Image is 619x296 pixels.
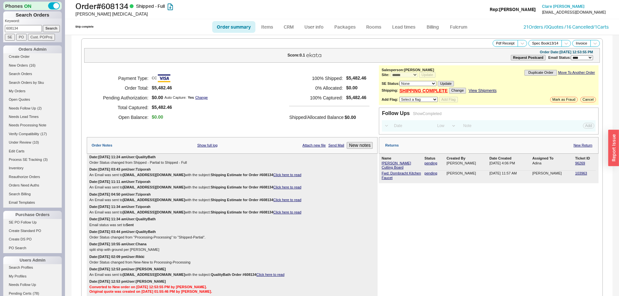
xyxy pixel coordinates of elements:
span: New Orders [9,63,28,67]
div: Date: [DATE] 11:34 am User: Tziporah [89,205,150,209]
h1: Search Orders [3,11,62,19]
span: ( 16 ) [29,63,36,67]
a: Move To Another Order [558,71,595,75]
span: $0.00 [152,114,163,120]
a: Items [257,21,278,33]
a: Packages [330,21,360,33]
span: Email Status: [548,56,571,59]
a: Verify Compatibility(17) [3,131,62,137]
a: Create DS PO [3,236,62,243]
input: Search [43,25,60,32]
b: [EMAIL_ADDRESS][DOMAIN_NAME] [123,273,185,277]
span: Spec Book 13 / 14 [532,41,558,45]
a: New Return [574,143,592,148]
div: An Email was sent to with the subject: [89,210,375,214]
span: Pdf Receipt [496,41,515,45]
div: Date: [DATE] 02:09 pm User: Rikki [89,255,144,259]
h5: Pending Authorization: [95,93,148,103]
span: CC [152,72,171,85]
div: [PERSON_NAME] [446,161,488,170]
span: Shipped - Full [136,3,165,9]
span: Add [585,123,592,128]
button: Cancel [580,97,596,102]
div: [DATE] 11:57 AM [489,171,531,180]
div: Follow Ups [382,110,409,116]
a: Attach new file [303,143,326,148]
div: [PERSON_NAME] [446,171,488,180]
a: Email Templates [3,199,62,206]
a: Click here to read [273,198,301,202]
a: Needs Lead Times [3,113,62,120]
span: Needs Follow Up [9,106,36,110]
a: Search Billing [3,191,62,198]
b: [EMAIL_ADDRESS][DOMAIN_NAME] [123,210,185,214]
button: New notes [347,142,373,149]
b: Add Flag: [381,97,398,101]
input: PO [16,34,27,41]
h5: 0 % Allocated: [289,83,343,93]
b: Shipping Estimate for Order #608134 [211,198,273,202]
b: Sent [126,223,134,227]
div: Date: [DATE] 10:55 am User: Chana [89,242,147,246]
a: Create Order [3,53,62,60]
div: Date: [DATE] 11:24 am User: QualityBath [89,155,156,159]
button: Change [449,88,466,93]
span: ON [24,3,32,9]
a: Click here to read [256,273,284,277]
b: Salesperson: [PERSON_NAME] [381,68,434,72]
b: Shipping Estimate for Order #608134 [211,210,273,214]
span: ( 3 ) [43,158,47,161]
span: Process SE Tracking [9,158,42,161]
b: Shipping: [381,88,398,93]
a: Billing [421,21,444,33]
a: Click here to read [273,173,301,177]
div: Converted to New order on [DATE] 12:53:55 PM by [PERSON_NAME]. Original quote was created on [DAT... [89,285,375,293]
a: Needs Follow Up [3,281,62,288]
b: Request Postcard [513,56,544,59]
button: Update [438,81,454,86]
div: Status [424,156,445,161]
span: $0.00 [346,85,366,91]
span: Needs Processing Note [9,123,46,127]
button: Add Flag [439,97,458,102]
div: Adina [532,161,574,170]
a: PO Search [3,245,62,251]
a: Open Quotes [3,96,62,103]
div: Name [381,156,423,161]
h5: Total Captured: [95,103,148,112]
button: Duplicate Order [524,70,557,75]
div: Rep: [PERSON_NAME] [490,6,536,13]
a: /1Carts [593,24,609,30]
input: Note [459,122,549,130]
div: Date: [DATE] 12:53 pm User: [PERSON_NAME] [89,279,166,284]
a: Search Profiles [3,264,62,271]
div: [EMAIL_ADDRESS][DOMAIN_NAME] [542,10,606,15]
div: Date: [DATE] 11:11 am User: Tziporah [89,180,150,184]
a: Send Mail [328,143,344,148]
div: [PERSON_NAME] [MEDICAL_DATA] [75,11,311,17]
div: Order Status changed from New-New to Processing-Processing [89,260,375,264]
div: Auto Capture: [164,96,187,100]
a: New Orders(16) [3,62,62,69]
input: Date [390,122,432,130]
div: Ticket ID [575,156,596,161]
div: Date: [DATE] 12:53 pm User: [PERSON_NAME] [89,267,166,271]
span: ( 2 ) [37,106,42,110]
a: Needs Follow Up(2) [3,105,62,112]
div: Assigned To [532,156,574,161]
button: Invoice [572,40,591,47]
a: Fulcrum [445,21,472,33]
a: Order summary [212,21,255,33]
h5: 100 % Shipped: [289,73,343,83]
span: ( 17 ) [41,132,47,136]
input: Cust. PO/Proj [28,34,55,41]
a: My Orders [3,88,62,95]
a: 96269 [575,161,585,165]
h1: Order # 608134 [75,2,311,11]
div: Created By [446,156,488,161]
a: Reauthorize Orders [3,174,62,180]
h5: Open Balance: [95,112,148,122]
a: [PERSON_NAME] Cutting Board [381,161,411,169]
div: Show Completed [413,111,445,116]
a: Lead times [387,21,420,33]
